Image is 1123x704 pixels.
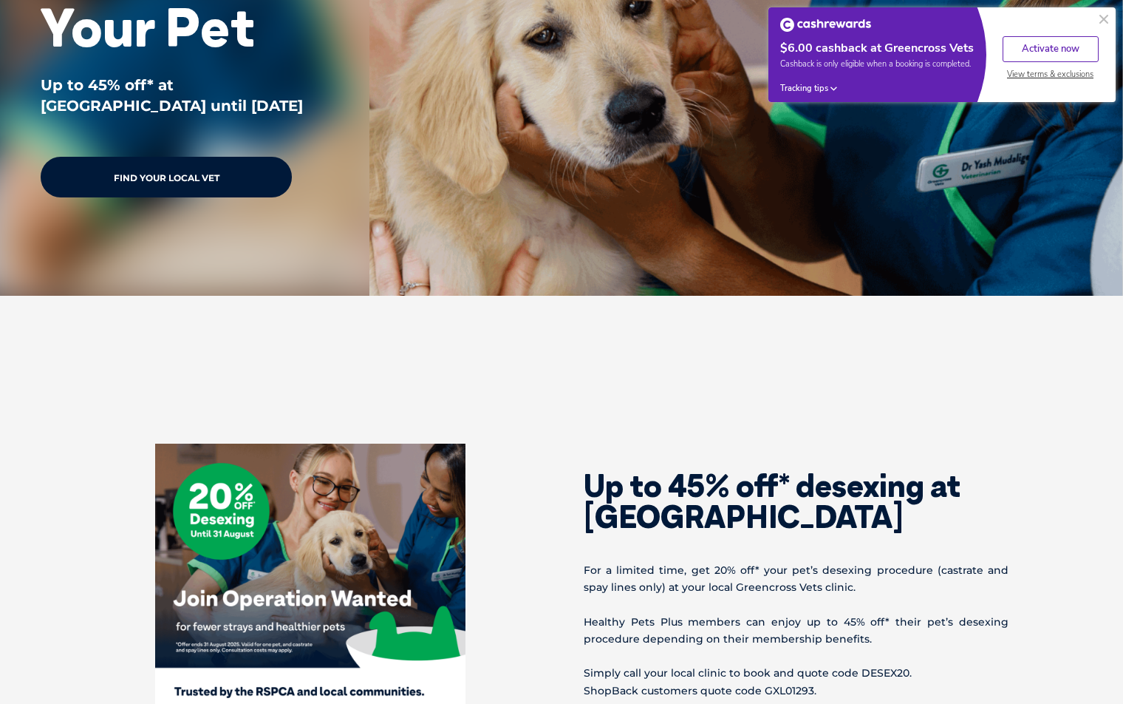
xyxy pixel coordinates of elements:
button: Activate now [1003,36,1099,62]
p: Simply call your local clinic to book and quote code DESEX20. ShopBack customers quote code GXL01... [584,665,1008,699]
div: $6.00 cashback at Greencross Vets [780,41,974,56]
p: Up to 45% off* at [GEOGRAPHIC_DATA] until [DATE] [41,75,329,116]
p: For a limited time, get 20% off* your pet’s desexing procedure (castrate and spay lines only) at ... [584,562,1008,596]
img: Cashrewards white logo [780,18,871,32]
h2: Up to 45% off* desexing at [GEOGRAPHIC_DATA] [584,470,1008,532]
a: Find Your Local Vet [41,157,292,197]
p: Healthy Pets Plus members can enjoy up to 45% off* their pet’s desexing procedure depending on th... [584,614,1008,648]
span: Cashback is only eligible when a booking is completed. [780,58,974,70]
span: View terms & exclusions [1007,69,1093,80]
span: Tracking tips [780,83,828,94]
